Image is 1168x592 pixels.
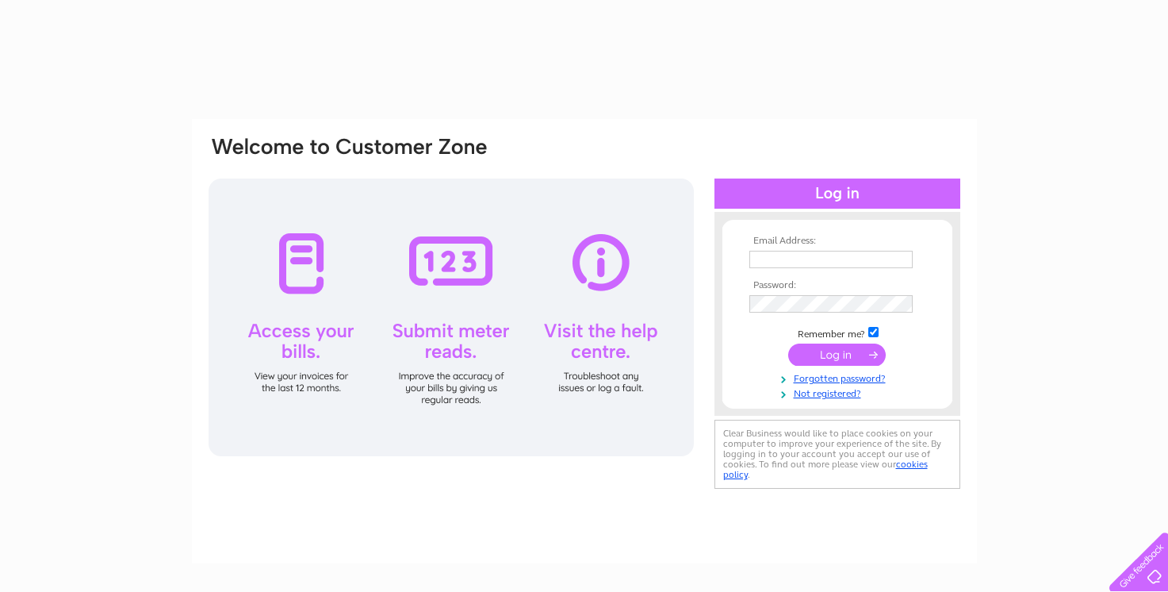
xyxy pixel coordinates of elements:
[745,280,929,291] th: Password:
[788,344,886,366] input: Submit
[723,459,928,480] a: cookies policy
[714,420,960,489] div: Clear Business would like to place cookies on your computer to improve your experience of the sit...
[745,325,929,340] td: Remember me?
[745,236,929,247] th: Email Address:
[749,385,929,400] a: Not registered?
[749,370,929,385] a: Forgotten password?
